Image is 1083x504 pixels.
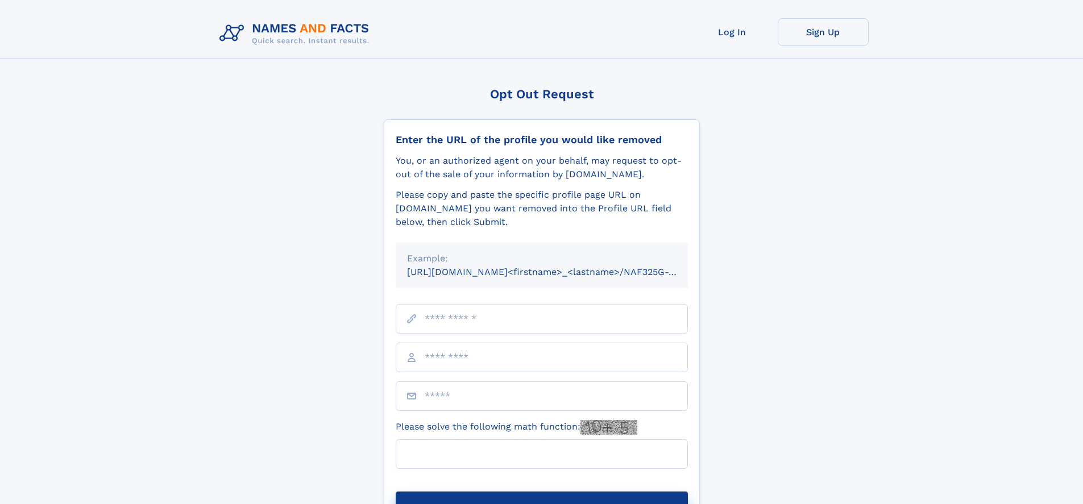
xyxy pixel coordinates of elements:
[396,420,637,435] label: Please solve the following math function:
[407,252,677,265] div: Example:
[396,154,688,181] div: You, or an authorized agent on your behalf, may request to opt-out of the sale of your informatio...
[396,188,688,229] div: Please copy and paste the specific profile page URL on [DOMAIN_NAME] you want removed into the Pr...
[778,18,869,46] a: Sign Up
[384,87,700,101] div: Opt Out Request
[687,18,778,46] a: Log In
[396,134,688,146] div: Enter the URL of the profile you would like removed
[407,266,709,277] small: [URL][DOMAIN_NAME]<firstname>_<lastname>/NAF325G-xxxxxxxx
[215,18,379,49] img: Logo Names and Facts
